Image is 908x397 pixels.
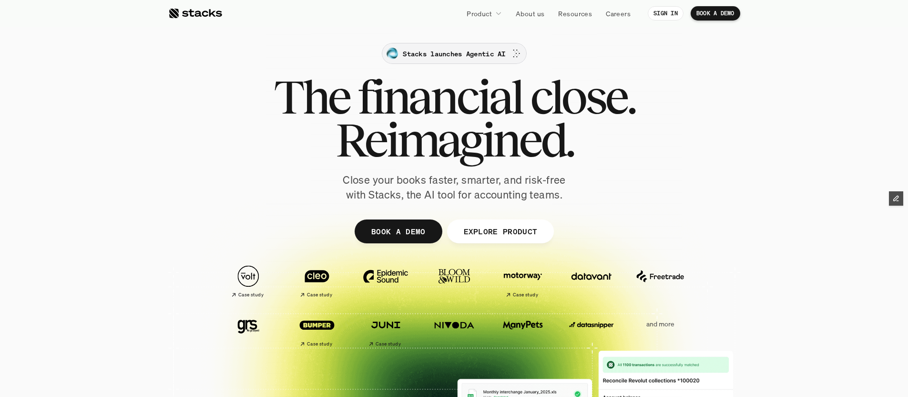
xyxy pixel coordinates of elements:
span: financial [357,75,522,118]
a: Stacks launches Agentic AI [382,43,526,64]
span: The [274,75,349,118]
p: Careers [606,9,631,19]
p: EXPLORE PRODUCT [463,224,537,238]
h2: Case study [307,341,332,347]
h2: Case study [307,292,332,298]
a: About us [510,5,550,22]
a: BOOK A DEMO [354,219,442,243]
a: BOOK A DEMO [691,6,740,21]
h2: Case study [376,341,401,347]
p: BOOK A DEMO [696,10,735,17]
p: About us [516,9,544,19]
a: Case study [219,261,278,302]
span: Reimagined. [335,118,573,161]
a: SIGN IN [648,6,684,21]
span: close. [530,75,635,118]
a: Privacy Policy [112,221,154,228]
p: and more [631,320,690,328]
a: EXPLORE PRODUCT [447,219,554,243]
p: Product [467,9,492,19]
a: Resources [552,5,598,22]
a: Careers [600,5,636,22]
p: Resources [558,9,592,19]
p: BOOK A DEMO [371,224,425,238]
h2: Case study [513,292,538,298]
a: Case study [287,309,347,351]
h2: Case study [238,292,264,298]
a: Case study [287,261,347,302]
a: Case study [356,309,415,351]
button: Edit Framer Content [889,191,903,206]
p: SIGN IN [653,10,678,17]
p: Stacks launches Agentic AI [403,49,505,59]
a: Case study [493,261,552,302]
p: Close your books faster, smarter, and risk-free with Stacks, the AI tool for accounting teams. [335,173,573,202]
